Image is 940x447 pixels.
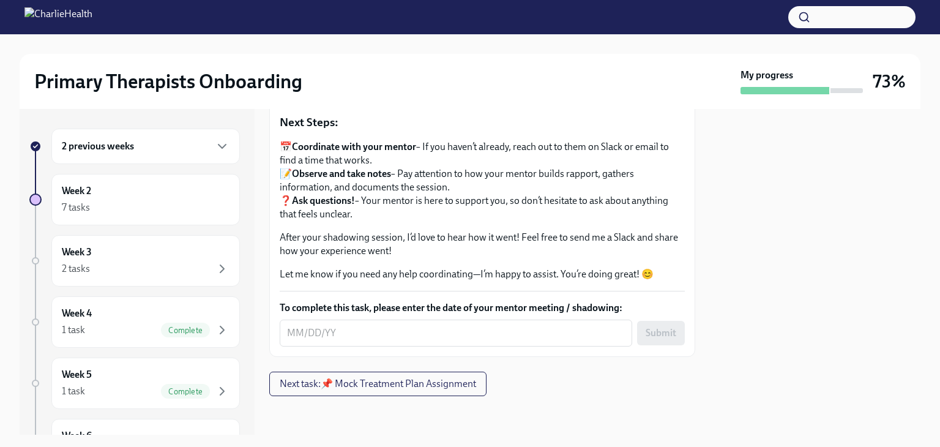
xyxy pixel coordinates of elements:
h6: Week 6 [62,429,92,443]
h2: Primary Therapists Onboarding [34,69,302,94]
h3: 73% [873,70,906,92]
div: 1 task [62,323,85,337]
p: 📅 – If you haven’t already, reach out to them on Slack or email to find a time that works. 📝 – Pa... [280,140,685,221]
a: Week 32 tasks [29,235,240,287]
h6: Week 4 [62,307,92,320]
div: 2 previous weeks [51,129,240,164]
strong: Coordinate with your mentor [292,141,416,152]
strong: Observe and take notes [292,168,391,179]
span: Complete [161,326,210,335]
span: Complete [161,387,210,396]
h6: Week 2 [62,184,91,198]
div: 2 tasks [62,262,90,276]
span: Next task : 📌 Mock Treatment Plan Assignment [280,378,476,390]
strong: Ask questions! [292,195,355,206]
p: After your shadowing session, I’d love to hear how it went! Feel free to send me a Slack and shar... [280,231,685,258]
a: Week 41 taskComplete [29,296,240,348]
img: CharlieHealth [24,7,92,27]
div: 1 task [62,385,85,398]
h6: Week 5 [62,368,92,381]
p: Next Steps: [280,115,685,130]
a: Week 51 taskComplete [29,358,240,409]
div: 7 tasks [62,201,90,214]
button: Next task:📌 Mock Treatment Plan Assignment [269,372,487,396]
h6: 2 previous weeks [62,140,134,153]
a: Week 27 tasks [29,174,240,225]
label: To complete this task, please enter the date of your mentor meeting / shadowing: [280,301,685,315]
strong: My progress [740,69,793,82]
h6: Week 3 [62,246,92,259]
p: Let me know if you need any help coordinating—I’m happy to assist. You’re doing great! 😊 [280,268,685,281]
